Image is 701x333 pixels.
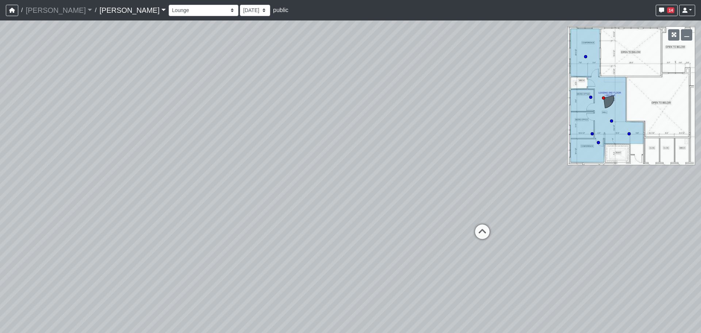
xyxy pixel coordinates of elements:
[18,3,26,18] span: /
[26,3,92,18] a: [PERSON_NAME]
[92,3,99,18] span: /
[667,7,674,13] span: 14
[656,5,678,16] button: 14
[5,318,49,333] iframe: Ybug feedback widget
[273,7,288,13] span: public
[99,3,166,18] a: [PERSON_NAME]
